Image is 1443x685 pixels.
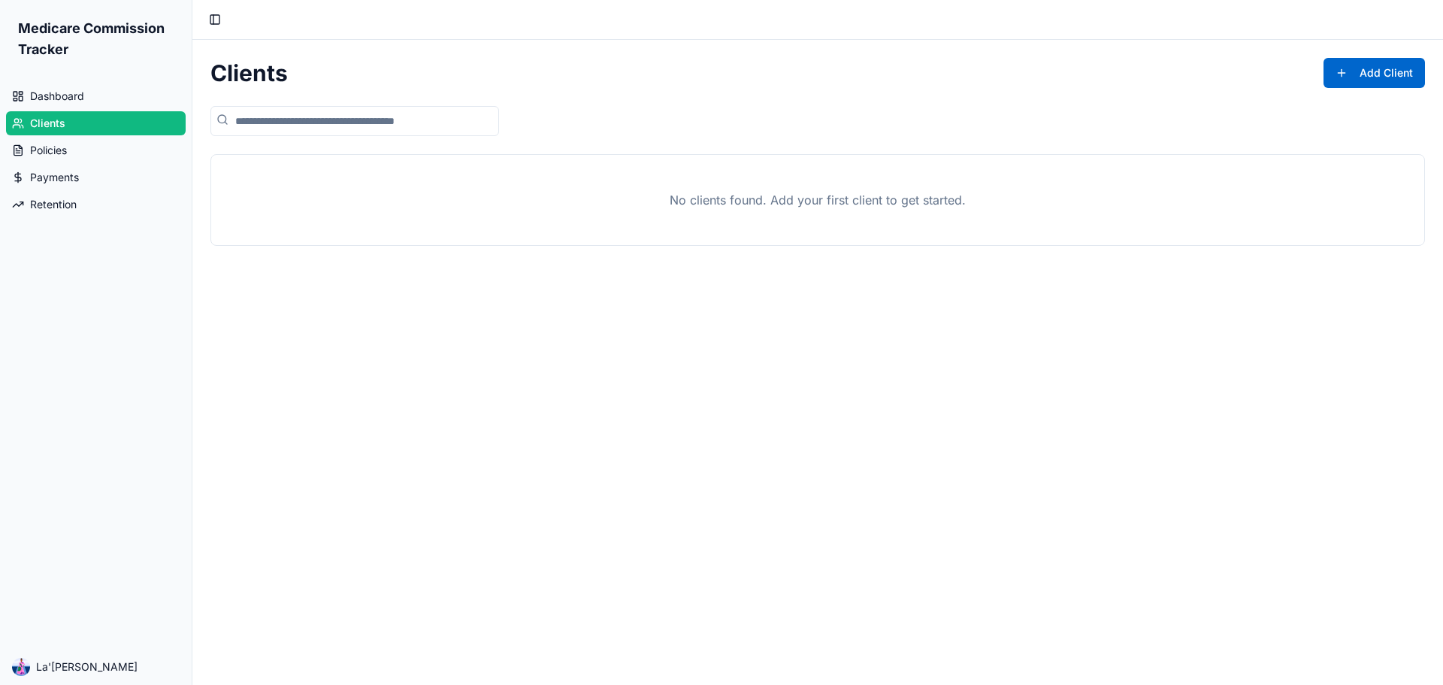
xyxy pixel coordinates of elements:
h1: Medicare Commission Tracker [18,18,174,60]
span: La'[PERSON_NAME] [36,659,138,674]
a: Payments [6,165,186,189]
span: Retention [30,197,77,212]
span: Dashboard [30,89,84,104]
a: Dashboard [6,84,186,108]
h1: Clients [210,59,288,86]
img: ACg8ocKbHvfVxoZqxb2pmqqw4LC32hWVMeAPLbKYkWcR34k75YusL7nH=s96-c [12,658,30,676]
a: Clients [6,111,186,135]
a: Retention [6,192,186,217]
button: La'[PERSON_NAME] [6,655,186,679]
div: No clients found. Add your first client to get started. [210,154,1425,246]
span: Policies [30,143,67,158]
span: Payments [30,170,79,185]
button: Add Client [1324,58,1425,88]
span: Clients [30,116,65,131]
a: Policies [6,138,186,162]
